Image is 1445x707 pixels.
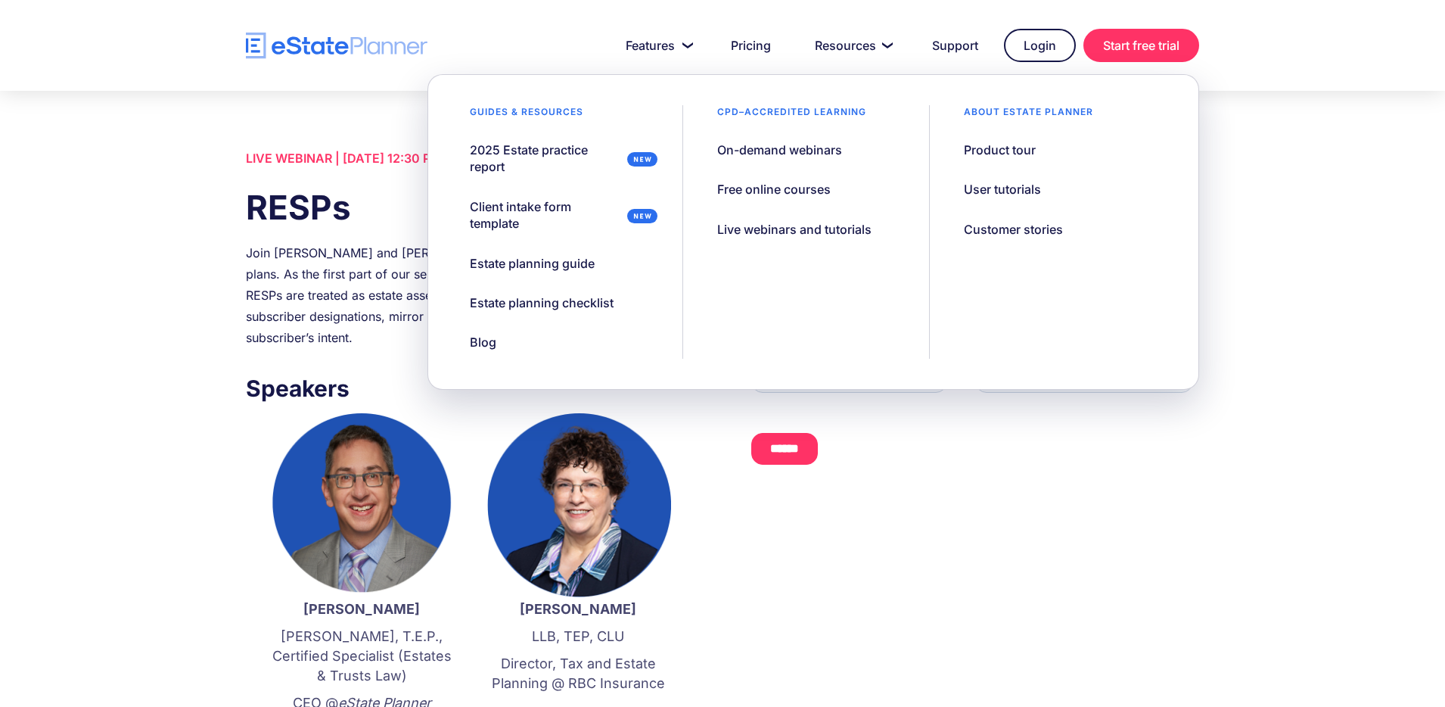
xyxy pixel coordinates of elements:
[224,1,278,14] span: Last Name
[470,294,614,311] div: Estate planning checklist
[945,134,1055,166] a: Product tour
[470,334,496,350] div: Blog
[451,134,667,183] a: 2025 Estate practice report
[246,371,694,406] h3: Speakers
[964,181,1041,198] div: User tutorials
[698,213,890,245] a: Live webinars and tutorials
[520,601,636,617] strong: [PERSON_NAME]
[608,30,705,61] a: Features
[717,142,842,158] div: On-demand webinars
[713,30,789,61] a: Pricing
[246,184,694,231] h1: RESPs
[945,173,1060,205] a: User tutorials
[269,627,455,686] p: [PERSON_NAME], T.E.P., Certified Specialist (Estates & Trusts Law)
[698,173,850,205] a: Free online courses
[945,213,1082,245] a: Customer stories
[451,287,632,319] a: Estate planning checklist
[485,654,671,693] p: Director, Tax and Estate Planning @ RBC Insurance
[470,198,621,232] div: Client intake form template
[224,63,296,76] span: Phone number
[470,142,621,176] div: 2025 Estate practice report
[698,105,885,126] div: CPD–accredited learning
[303,601,420,617] strong: [PERSON_NAME]
[246,242,694,348] div: Join [PERSON_NAME] and [PERSON_NAME] for a webinar on RESPs in estate plans. As the first part of...
[224,125,421,138] span: Number of [PERSON_NAME] per month
[797,30,906,61] a: Resources
[964,221,1063,238] div: Customer stories
[698,134,861,166] a: On-demand webinars
[451,191,667,240] a: Client intake form template
[451,326,515,358] a: Blog
[470,255,595,272] div: Estate planning guide
[914,30,996,61] a: Support
[717,221,872,238] div: Live webinars and tutorials
[451,105,602,126] div: Guides & resources
[945,105,1112,126] div: About estate planner
[717,181,831,198] div: Free online courses
[964,142,1036,158] div: Product tour
[246,33,427,59] a: home
[1083,29,1199,62] a: Start free trial
[485,627,671,646] p: LLB, TEP, CLU
[1004,29,1076,62] a: Login
[246,148,694,169] div: LIVE WEBINAR | [DATE] 12:30 PM ET, 9:30 AM PT
[451,248,614,279] a: Estate planning guide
